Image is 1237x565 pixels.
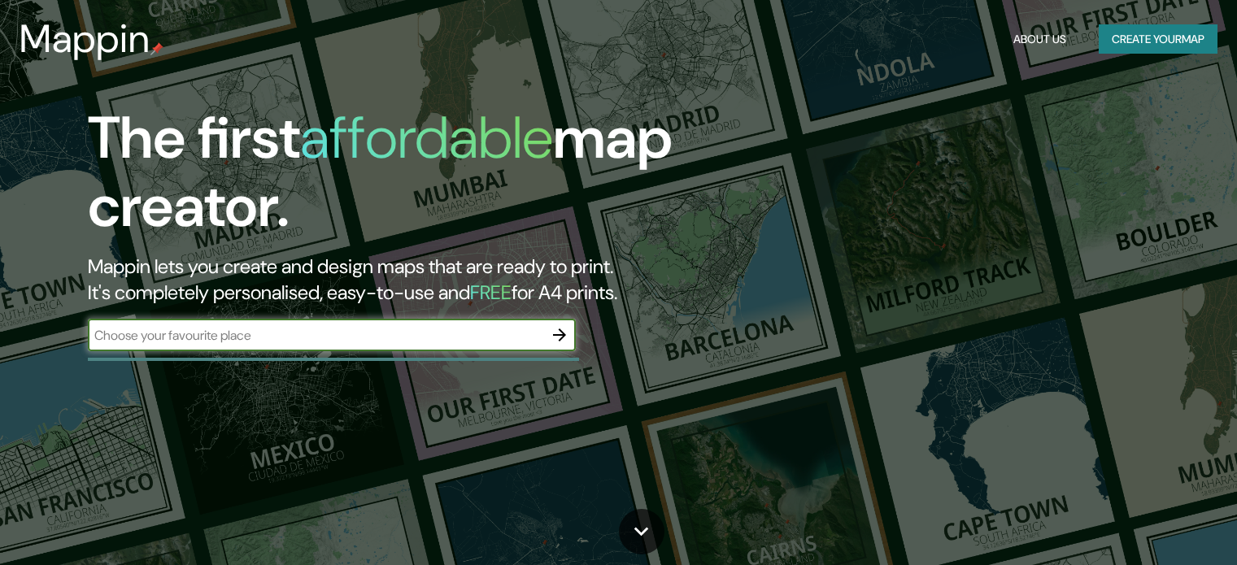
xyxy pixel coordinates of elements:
img: mappin-pin [150,42,163,55]
h3: Mappin [20,16,150,62]
button: About Us [1007,24,1073,54]
button: Create yourmap [1099,24,1217,54]
h1: affordable [300,100,553,176]
h5: FREE [470,280,512,305]
h1: The first map creator. [88,104,707,254]
input: Choose your favourite place [88,326,543,345]
h2: Mappin lets you create and design maps that are ready to print. It's completely personalised, eas... [88,254,707,306]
